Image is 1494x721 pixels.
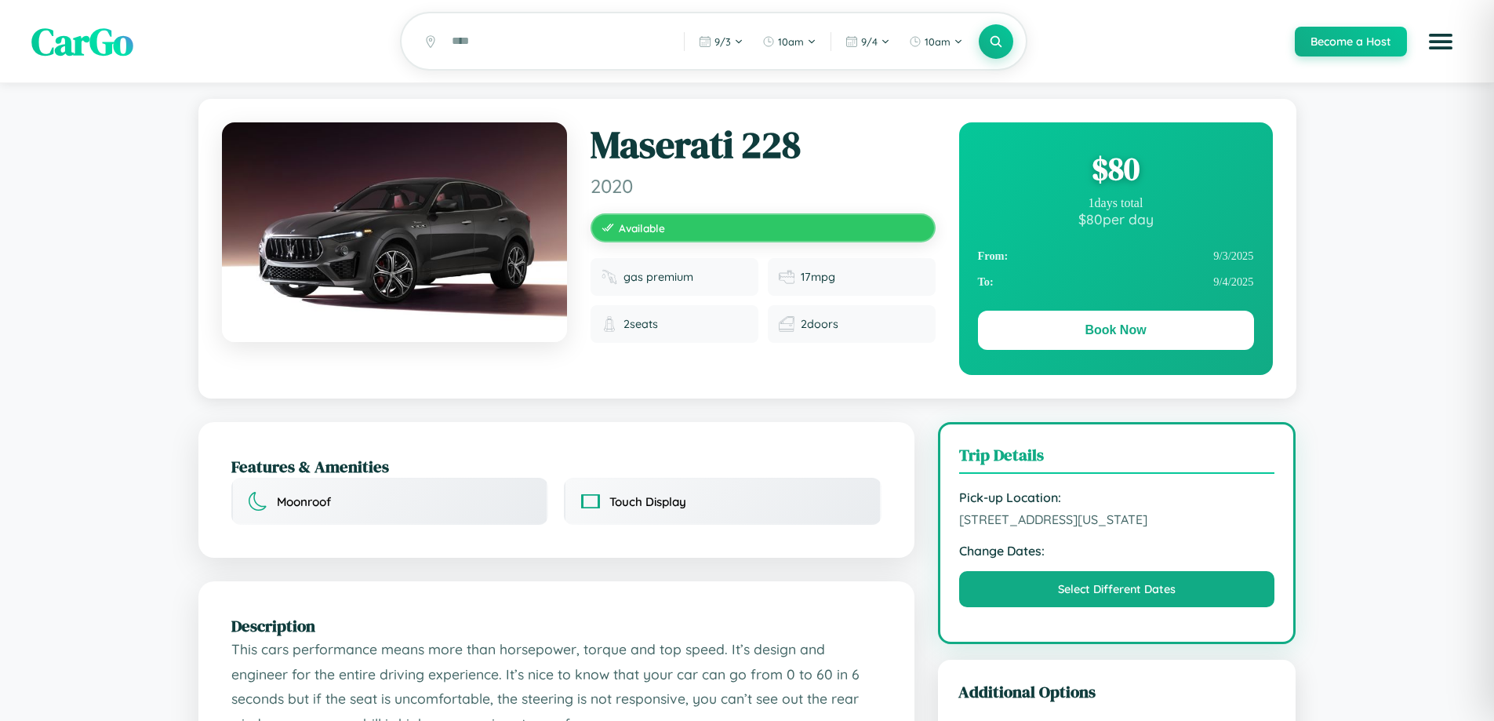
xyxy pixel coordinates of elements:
button: Book Now [978,311,1254,350]
div: $ 80 per day [978,210,1254,228]
h2: Features & Amenities [231,455,881,478]
h3: Additional Options [958,680,1276,703]
div: 1 days total [978,196,1254,210]
button: Become a Host [1295,27,1407,56]
span: 2020 [591,174,936,198]
h3: Trip Details [959,443,1275,474]
div: $ 80 [978,147,1254,190]
h2: Description [231,614,881,637]
img: Doors [779,316,794,332]
h1: Maserati 228 [591,122,936,168]
img: Maserati 228 2020 [222,122,567,342]
strong: From: [978,249,1009,263]
div: 9 / 3 / 2025 [978,243,1254,269]
span: CarGo [31,16,133,67]
img: Fuel efficiency [779,269,794,285]
button: Open menu [1419,20,1463,64]
span: [STREET_ADDRESS][US_STATE] [959,512,1275,527]
span: 2 seats [623,317,658,331]
strong: Change Dates: [959,543,1275,559]
span: 9 / 3 [714,35,731,48]
span: 17 mpg [801,270,835,284]
span: 9 / 4 [861,35,878,48]
span: 2 doors [801,317,838,331]
span: 10am [925,35,951,48]
span: 10am [778,35,804,48]
strong: Pick-up Location: [959,490,1275,505]
span: Available [619,221,665,235]
img: Seats [602,316,617,332]
strong: To: [978,275,994,289]
button: Select Different Dates [959,571,1275,607]
div: 9 / 4 / 2025 [978,269,1254,295]
span: Moonroof [277,494,331,509]
button: 9/3 [691,29,751,54]
span: Touch Display [609,494,686,509]
button: 9/4 [838,29,898,54]
span: gas premium [623,270,693,284]
img: Fuel type [602,269,617,285]
button: 10am [901,29,971,54]
button: 10am [754,29,824,54]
